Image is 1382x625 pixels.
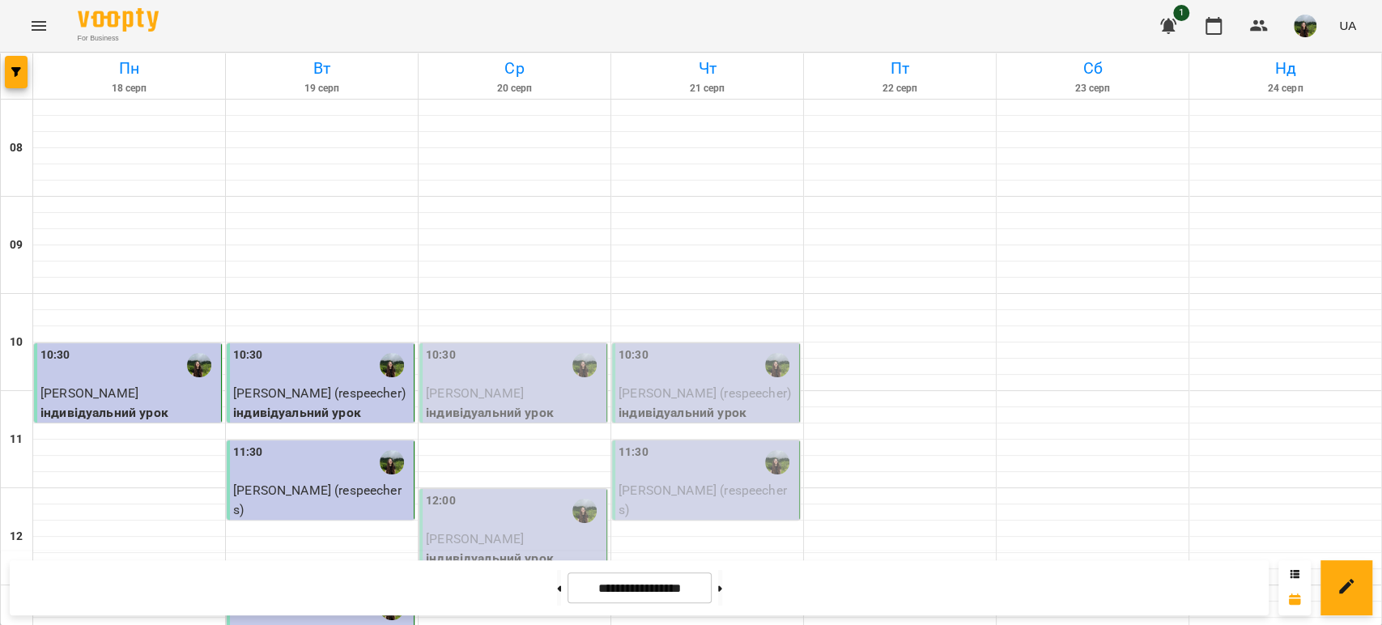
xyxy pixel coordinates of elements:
[1294,15,1316,37] img: f82d801fe2835fc35205c9494f1794bc.JPG
[228,81,415,96] h6: 19 серп
[806,56,993,81] h6: Пт
[10,334,23,351] h6: 10
[619,347,648,364] label: 10:30
[1173,5,1189,21] span: 1
[426,403,603,423] p: індивідуальний урок
[36,81,223,96] h6: 18 серп
[380,450,404,474] img: Вікторія Ємець
[421,81,608,96] h6: 20 серп
[233,347,263,364] label: 10:30
[999,81,1186,96] h6: 23 серп
[426,531,524,546] span: [PERSON_NAME]
[10,236,23,254] h6: 09
[233,444,263,461] label: 11:30
[806,81,993,96] h6: 22 серп
[614,56,801,81] h6: Чт
[19,6,58,45] button: Menu
[78,33,159,44] span: For Business
[233,483,402,517] span: [PERSON_NAME] (respeechers)
[1192,56,1379,81] h6: Нд
[40,347,70,364] label: 10:30
[10,431,23,449] h6: 11
[36,56,223,81] h6: Пн
[765,353,789,377] img: Вікторія Ємець
[40,403,218,423] p: індивідуальний урок
[187,353,211,377] img: Вікторія Ємець
[421,56,608,81] h6: Ср
[619,403,796,423] p: індивідуальний урок
[40,385,138,401] span: [PERSON_NAME]
[426,385,524,401] span: [PERSON_NAME]
[614,81,801,96] h6: 21 серп
[619,483,787,517] span: [PERSON_NAME] (respeechers)
[233,385,406,401] span: [PERSON_NAME] (respeecher)
[233,403,410,423] p: індивідуальний урок
[1333,11,1363,40] button: UA
[572,353,597,377] img: Вікторія Ємець
[426,549,603,568] p: індивідуальний урок
[426,347,456,364] label: 10:30
[572,499,597,523] img: Вікторія Ємець
[233,519,410,538] p: індивідуальний урок
[619,519,796,538] p: індивідуальний урок
[619,444,648,461] label: 11:30
[999,56,1186,81] h6: Сб
[10,139,23,157] h6: 08
[1339,17,1356,34] span: UA
[765,450,789,474] img: Вікторія Ємець
[426,492,456,510] label: 12:00
[619,385,791,401] span: [PERSON_NAME] (respeecher)
[1192,81,1379,96] h6: 24 серп
[10,528,23,546] h6: 12
[228,56,415,81] h6: Вт
[78,8,159,32] img: Voopty Logo
[380,353,404,377] img: Вікторія Ємець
